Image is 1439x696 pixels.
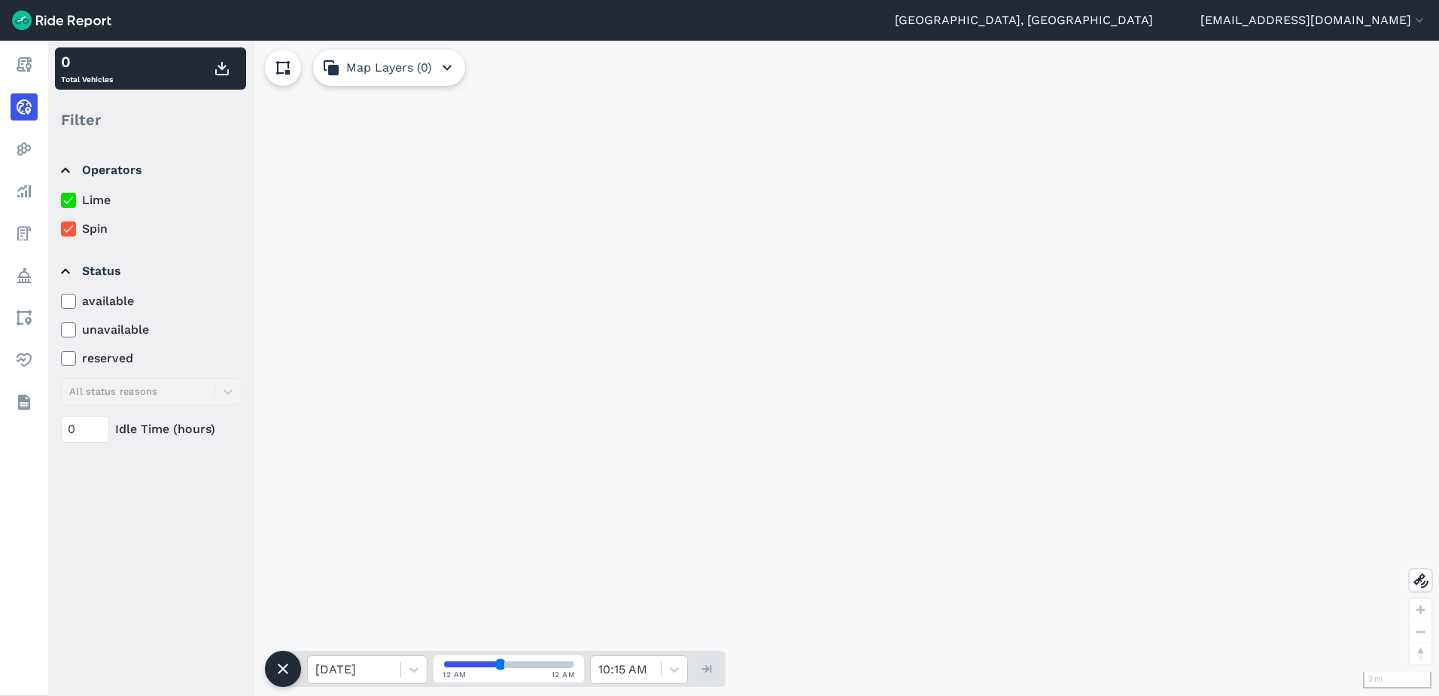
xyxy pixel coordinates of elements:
[11,220,38,247] a: Fees
[55,96,246,143] div: Filter
[61,321,242,339] label: unavailable
[11,178,38,205] a: Analyze
[11,51,38,78] a: Report
[61,191,242,209] label: Lime
[443,669,467,680] span: 12 AM
[11,262,38,289] a: Policy
[61,50,113,73] div: 0
[61,350,242,368] label: reserved
[12,11,111,30] img: Ride Report
[552,669,576,680] span: 12 AM
[11,346,38,374] a: Health
[11,136,38,163] a: Heatmaps
[61,220,242,238] label: Spin
[11,304,38,331] a: Areas
[1200,11,1427,29] button: [EMAIL_ADDRESS][DOMAIN_NAME]
[61,416,242,443] div: Idle Time (hours)
[895,11,1153,29] a: [GEOGRAPHIC_DATA], [GEOGRAPHIC_DATA]
[61,250,239,292] summary: Status
[61,50,113,87] div: Total Vehicles
[11,389,38,416] a: Datasets
[313,50,465,86] button: Map Layers (0)
[61,292,242,310] label: available
[11,93,38,121] a: Realtime
[48,41,1439,696] div: loading
[61,149,239,191] summary: Operators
